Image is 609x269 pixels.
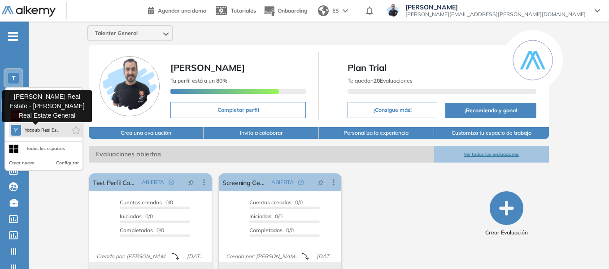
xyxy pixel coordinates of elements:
[313,252,337,260] span: [DATE]
[12,75,16,82] span: T
[9,159,35,167] button: Crear nuevo
[445,103,536,118] button: ¡Recomienda y gana!
[271,178,294,186] span: ABIERTA
[318,5,329,16] img: world
[249,227,283,234] span: Completados
[231,7,256,14] span: Tutoriales
[249,199,303,206] span: 0/0
[564,226,609,269] div: Widget de chat
[434,146,549,163] button: Ver todas las evaluaciones
[93,252,172,260] span: Creado por: [PERSON_NAME]
[148,4,206,15] a: Agendar una demo
[158,7,206,14] span: Agendar una demo
[485,229,528,237] span: Crear Evaluación
[183,252,208,260] span: [DATE]
[170,62,245,73] span: [PERSON_NAME]
[485,191,528,237] button: Crear Evaluación
[120,199,162,206] span: Cuentas creadas
[89,146,434,163] span: Evaluaciones abiertas
[434,127,549,139] button: Customiza tu espacio de trabajo
[120,213,153,220] span: 0/0
[25,127,60,134] span: Yacoub Real Es...
[93,173,138,191] a: Test Perfil Comercial
[249,213,283,220] span: 0/0
[188,179,194,186] span: pushpin
[100,56,160,116] img: Foto de perfil
[311,175,331,190] button: pushpin
[120,227,164,234] span: 0/0
[263,1,307,21] button: Onboarding
[298,180,304,185] span: check-circle
[318,179,324,186] span: pushpin
[405,4,586,11] span: [PERSON_NAME]
[56,159,79,167] button: Configurar
[2,90,92,122] div: [PERSON_NAME] Real Estate - [PERSON_NAME] Real Estate General
[278,7,307,14] span: Onboarding
[2,6,56,17] img: Logo
[89,127,204,139] button: Crea una evaluación
[142,178,164,186] span: ABIERTA
[319,127,434,139] button: Personaliza la experiencia
[26,145,65,152] div: Todos los espacios
[8,35,18,37] i: -
[120,213,142,220] span: Iniciadas
[204,127,319,139] button: Invita a colaborar
[348,61,536,75] span: Plan Trial
[564,226,609,269] iframe: Chat Widget
[332,7,339,15] span: ES
[343,9,348,13] img: arrow
[14,127,17,134] span: Y
[249,227,294,234] span: 0/0
[374,77,380,84] b: 20
[348,102,437,118] button: ¡Consigue más!
[405,11,586,18] span: [PERSON_NAME][EMAIL_ADDRESS][PERSON_NAME][DOMAIN_NAME]
[120,199,173,206] span: 0/0
[169,180,174,185] span: check-circle
[181,175,201,190] button: pushpin
[95,30,138,37] span: Talenter General
[222,173,268,191] a: Screening General
[170,77,227,84] span: Tu perfil está a un 80%
[170,102,306,118] button: Completar perfil
[249,199,291,206] span: Cuentas creadas
[348,77,413,84] span: Te quedan Evaluaciones
[222,252,302,260] span: Creado por: [PERSON_NAME]
[249,213,271,220] span: Iniciadas
[120,227,153,234] span: Completados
